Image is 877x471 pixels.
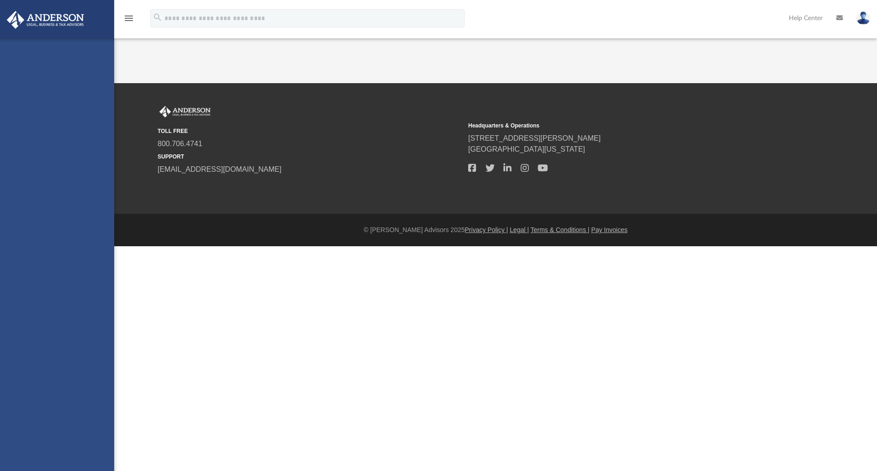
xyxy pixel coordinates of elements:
a: [STREET_ADDRESS][PERSON_NAME] [468,134,601,142]
a: Legal | [510,226,529,233]
img: Anderson Advisors Platinum Portal [4,11,87,29]
a: [EMAIL_ADDRESS][DOMAIN_NAME] [158,165,281,173]
small: SUPPORT [158,153,462,161]
i: search [153,12,163,22]
a: 800.706.4741 [158,140,202,148]
small: TOLL FREE [158,127,462,135]
div: © [PERSON_NAME] Advisors 2025 [114,225,877,235]
a: menu [123,17,134,24]
a: Privacy Policy | [465,226,508,233]
a: Pay Invoices [591,226,627,233]
small: Headquarters & Operations [468,122,772,130]
img: Anderson Advisors Platinum Portal [158,106,212,118]
img: User Pic [856,11,870,25]
i: menu [123,13,134,24]
a: Terms & Conditions | [531,226,590,233]
a: [GEOGRAPHIC_DATA][US_STATE] [468,145,585,153]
